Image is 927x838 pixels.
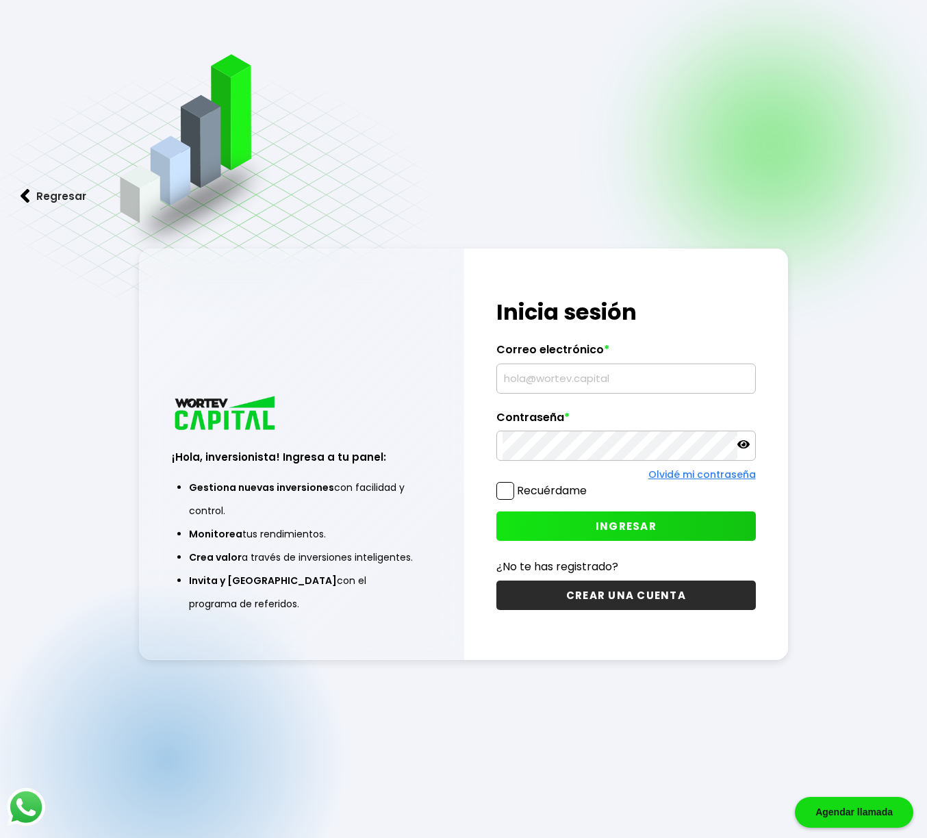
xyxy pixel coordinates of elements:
[172,394,280,435] img: logo_wortev_capital
[189,527,242,541] span: Monitorea
[503,364,749,393] input: hola@wortev.capital
[172,449,431,465] h3: ¡Hola, inversionista! Ingresa a tu panel:
[189,522,414,546] li: tus rendimientos.
[496,511,755,541] button: INGRESAR
[795,797,913,828] div: Agendar llamada
[496,411,755,431] label: Contraseña
[517,483,587,498] label: Recuérdame
[189,481,334,494] span: Gestiona nuevas inversiones
[7,788,45,826] img: logos_whatsapp-icon.242b2217.svg
[496,581,755,610] button: CREAR UNA CUENTA
[648,468,756,481] a: Olvidé mi contraseña
[596,519,657,533] span: INGRESAR
[189,546,414,569] li: a través de inversiones inteligentes.
[496,343,755,364] label: Correo electrónico
[496,296,755,329] h1: Inicia sesión
[189,569,414,615] li: con el programa de referidos.
[189,574,337,587] span: Invita y [GEOGRAPHIC_DATA]
[189,476,414,522] li: con facilidad y control.
[496,558,755,575] p: ¿No te has registrado?
[189,550,242,564] span: Crea valor
[21,189,30,203] img: flecha izquierda
[496,558,755,610] a: ¿No te has registrado?CREAR UNA CUENTA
